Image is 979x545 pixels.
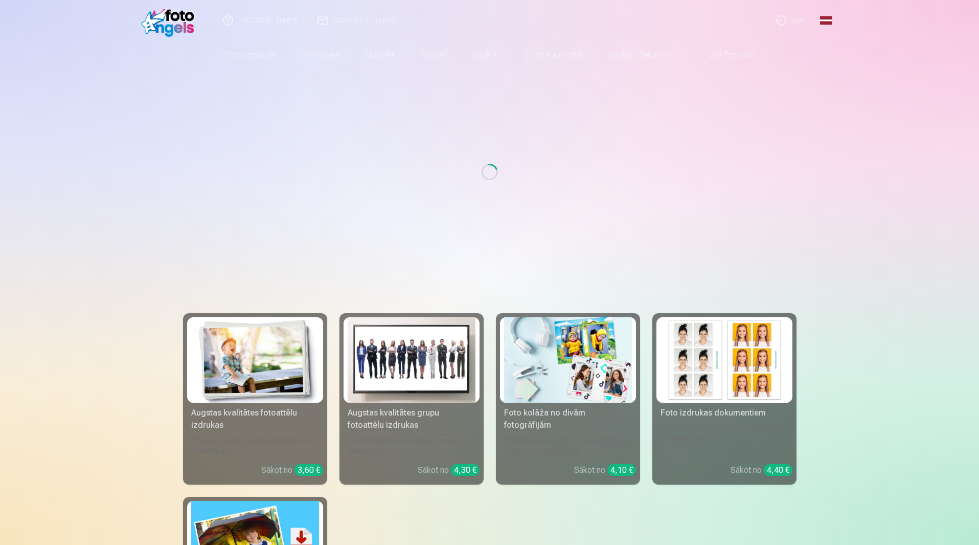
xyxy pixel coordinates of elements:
div: 4,40 € [764,464,792,476]
a: Augstas kvalitātes fotoattēlu izdrukasAugstas kvalitātes fotoattēlu izdrukas210 gsm papīrs, piesā... [183,313,327,485]
div: 210 gsm papīrs, piesātināta krāsa un detalizācija [187,435,323,456]
a: Foto izdrukas [212,41,290,70]
div: Foto izdrukas dokumentiem [656,407,792,419]
a: Foto kolāža no divām fotogrāfijāmFoto kolāža no divām fotogrāfijām[DEMOGRAPHIC_DATA] neaizmirstam... [496,313,640,485]
div: Sākot no [418,464,480,476]
a: Foto kalendāri [513,41,594,70]
div: Sākot no [731,464,792,476]
div: 4,10 € [607,464,636,476]
a: Suvenīri [459,41,513,70]
img: Augstas kvalitātes fotoattēlu izdrukas [191,317,319,403]
a: Krūzes [408,41,459,70]
div: Sākot no [261,464,323,476]
div: Augstas kvalitātes grupu fotoattēlu izdrukas [344,407,480,431]
a: Magnēti [353,41,408,70]
a: Augstas kvalitātes grupu fotoattēlu izdrukasAugstas kvalitātes grupu fotoattēlu izdrukasSpilgtas ... [339,313,484,485]
div: Sākot no [574,464,636,476]
a: Komplekti [290,41,353,70]
img: Foto kolāža no divām fotogrāfijām [504,317,632,403]
img: Augstas kvalitātes grupu fotoattēlu izdrukas [348,317,475,403]
div: [DEMOGRAPHIC_DATA] neaizmirstami mirkļi vienā skaistā bildē [500,435,636,456]
div: 4,30 € [451,464,480,476]
img: Foto izdrukas dokumentiem [661,317,788,403]
div: Augstas kvalitātes fotoattēlu izdrukas [187,407,323,431]
div: Foto kolāža no divām fotogrāfijām [500,407,636,431]
div: Spilgtas krāsas uz Fuji Film Crystal fotopapīra [344,435,480,456]
div: Universālas foto izdrukas dokumentiem (6 fotogrāfijas) [656,423,792,456]
a: Visi produkti [679,41,767,70]
div: 3,60 € [294,464,323,476]
img: /fa1 [141,4,200,37]
h3: Foto izdrukas [191,274,788,293]
a: Atslēgu piekariņi [594,41,679,70]
a: Foto izdrukas dokumentiemFoto izdrukas dokumentiemUniversālas foto izdrukas dokumentiem (6 fotogr... [652,313,796,485]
